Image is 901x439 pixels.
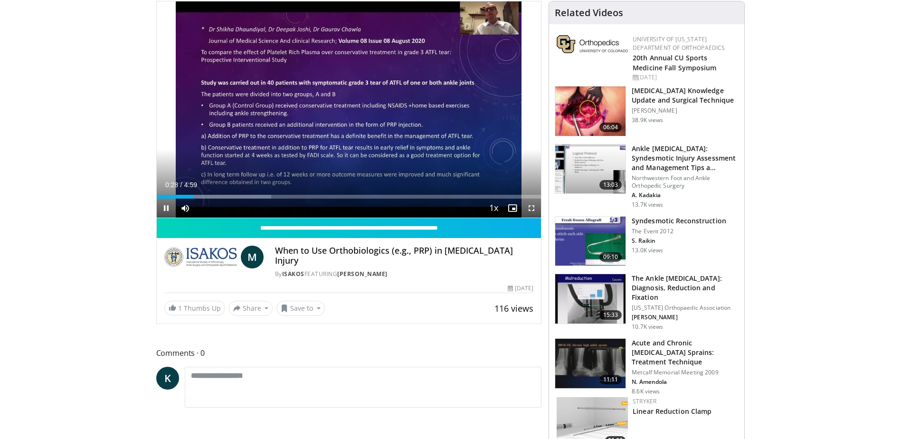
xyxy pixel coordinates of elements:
a: 11:11 Acute and Chronic [MEDICAL_DATA] Sprains: Treatment Technique Metcalf Memorial Meeting 2009... [555,338,739,395]
span: / [180,181,182,189]
button: Playback Rate [484,199,503,218]
p: Metcalf Memorial Meeting 2009 [632,369,739,376]
button: Enable picture-in-picture mode [503,199,522,218]
div: Progress Bar [157,195,541,199]
div: By FEATURING [275,270,533,278]
span: 116 views [494,303,533,314]
div: [DATE] [508,284,533,293]
button: Share [229,301,273,316]
img: ISAKOS [164,246,237,268]
h4: When to Use Orthobiologics (e.g., PRP) in [MEDICAL_DATA] Injury [275,246,533,266]
button: Fullscreen [522,199,541,218]
span: 4:59 [184,181,197,189]
h3: Acute and Chronic [MEDICAL_DATA] Sprains: Treatment Technique [632,338,739,367]
a: 20th Annual CU Sports Medicine Fall Symposium [633,53,716,72]
a: 06:04 [MEDICAL_DATA] Knowledge Update and Surgical Technique [PERSON_NAME] 38.9K views [555,86,739,136]
h4: Related Videos [555,7,623,19]
h3: Ankle [MEDICAL_DATA]: Syndesmotic Injury Assessment and Management Tips a… [632,144,739,172]
button: Mute [176,199,195,218]
a: 09:10 Syndesmotic Reconstruction The Event 2012 S. Raikin 13.0K views [555,216,739,267]
h3: [MEDICAL_DATA] Knowledge Update and Surgical Technique [632,86,739,105]
a: M [241,246,264,268]
img: 476a2f31-7f3f-4e9d-9d33-f87c8a4a8783.150x105_q85_crop-smart_upscale.jpg [555,144,626,194]
p: 13.0K views [632,247,663,254]
span: 11:11 [599,375,622,384]
a: 13:03 Ankle [MEDICAL_DATA]: Syndesmotic Injury Assessment and Management Tips a… Northwestern Foo... [555,144,739,209]
span: 0:28 [165,181,178,189]
p: 13.7K views [632,201,663,209]
a: 15:33 The Ankle [MEDICAL_DATA]: Diagnosis, Reduction and Fixation [US_STATE] Orthopaedic Associat... [555,274,739,331]
p: 8.6K views [632,388,660,395]
a: [PERSON_NAME] [337,270,388,278]
span: Comments 0 [156,347,542,359]
p: Northwestern Foot and Ankle Orthopedic Surgery [632,174,739,190]
img: ed563970-8bde-47f1-b653-c907ef04fde0.150x105_q85_crop-smart_upscale.jpg [555,274,626,324]
button: Pause [157,199,176,218]
p: S. Raikin [632,237,726,245]
span: 1 [178,304,182,313]
p: 10.7K views [632,323,663,331]
span: 09:10 [599,252,622,262]
a: 1 Thumbs Up [164,301,225,315]
p: The Event 2012 [632,228,726,235]
span: 13:03 [599,180,622,190]
a: ISAKOS [282,270,304,278]
p: N. Amendola [632,378,739,386]
span: 06:04 [599,123,622,132]
button: Save to [276,301,325,316]
img: 355603a8-37da-49b6-856f-e00d7e9307d3.png.150x105_q85_autocrop_double_scale_upscale_version-0.2.png [557,35,628,53]
a: Linear Reduction Clamp [633,407,711,416]
p: [PERSON_NAME] [632,107,739,115]
span: 15:33 [599,310,622,320]
p: [US_STATE] Orthopaedic Association [632,304,739,312]
p: A. Kadakia [632,191,739,199]
a: University of [US_STATE] Department of Orthopaedics [633,35,725,52]
a: K [156,367,179,390]
a: Stryker [633,397,656,405]
img: amend4_3.png.150x105_q85_crop-smart_upscale.jpg [555,339,626,388]
p: [PERSON_NAME] [632,314,739,321]
img: -TiYc6krEQGNAzh34xMDoxOmtxOwKG7D_1.150x105_q85_crop-smart_upscale.jpg [555,217,626,266]
h3: Syndesmotic Reconstruction [632,216,726,226]
p: 38.9K views [632,116,663,124]
div: [DATE] [633,73,737,82]
img: XzOTlMlQSGUnbGTX4xMDoxOjBzMTt2bJ.150x105_q85_crop-smart_upscale.jpg [555,86,626,136]
video-js: Video Player [157,1,541,218]
h3: The Ankle [MEDICAL_DATA]: Diagnosis, Reduction and Fixation [632,274,739,302]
